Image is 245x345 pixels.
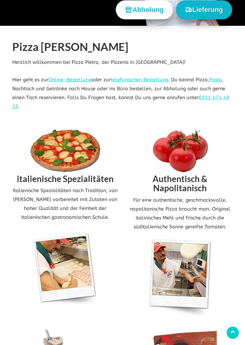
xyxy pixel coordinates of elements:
p: Italienische Spezialitäten nach Tradition, von [PERSON_NAME] vorbereitet mit Zutaten von hoher Qu... [12,186,118,222]
img: Pizza [28,130,102,172]
a: telefonischen Bestellung [111,77,168,83]
div: Herzlich willkommen bei Pizza Pietro, der Pizzeria in [GEOGRAPHIC_DATA]! Hier geht es zur oder zu... [8,38,237,111]
button: Lieferung [176,0,232,19]
button: Abholung [116,0,173,19]
a: Online-Bestellung [48,77,91,83]
img: Pietro Pizzateig [32,228,99,311]
a: Pasta [209,77,222,83]
h2: Authentisch & Napolitanisch [127,172,233,196]
img: Pietro Pizza drehen [146,238,214,320]
a: 0911 474 49 55 [12,95,229,109]
h2: italienische Spezialitäten [12,172,118,187]
h1: Pizza [PERSON_NAME] [12,38,233,58]
p: Für eine authentische, geschmacksvolle, napolitanische Pizza braucht man: Original italinisches M... [127,196,233,231]
img: Tomaten [143,130,217,172]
